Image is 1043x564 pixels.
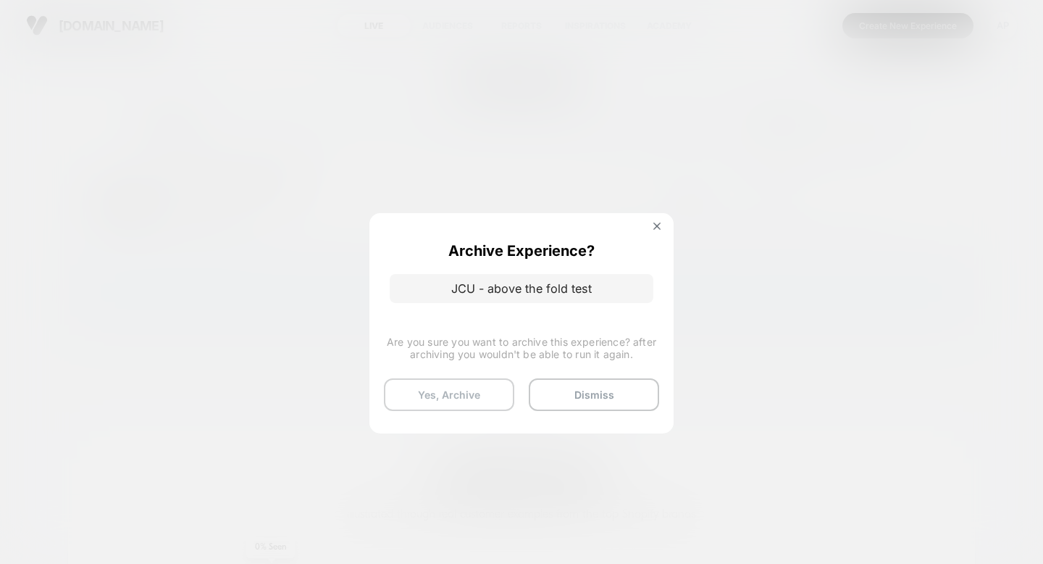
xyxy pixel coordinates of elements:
img: close [653,223,661,230]
button: Dismiss [529,378,659,411]
p: JCU - above the fold test [390,274,653,303]
span: Are you sure you want to archive this experience? after archiving you wouldn't be able to run it ... [384,336,659,360]
p: Archive Experience? [448,242,595,260]
button: Yes, Archive [384,378,514,411]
